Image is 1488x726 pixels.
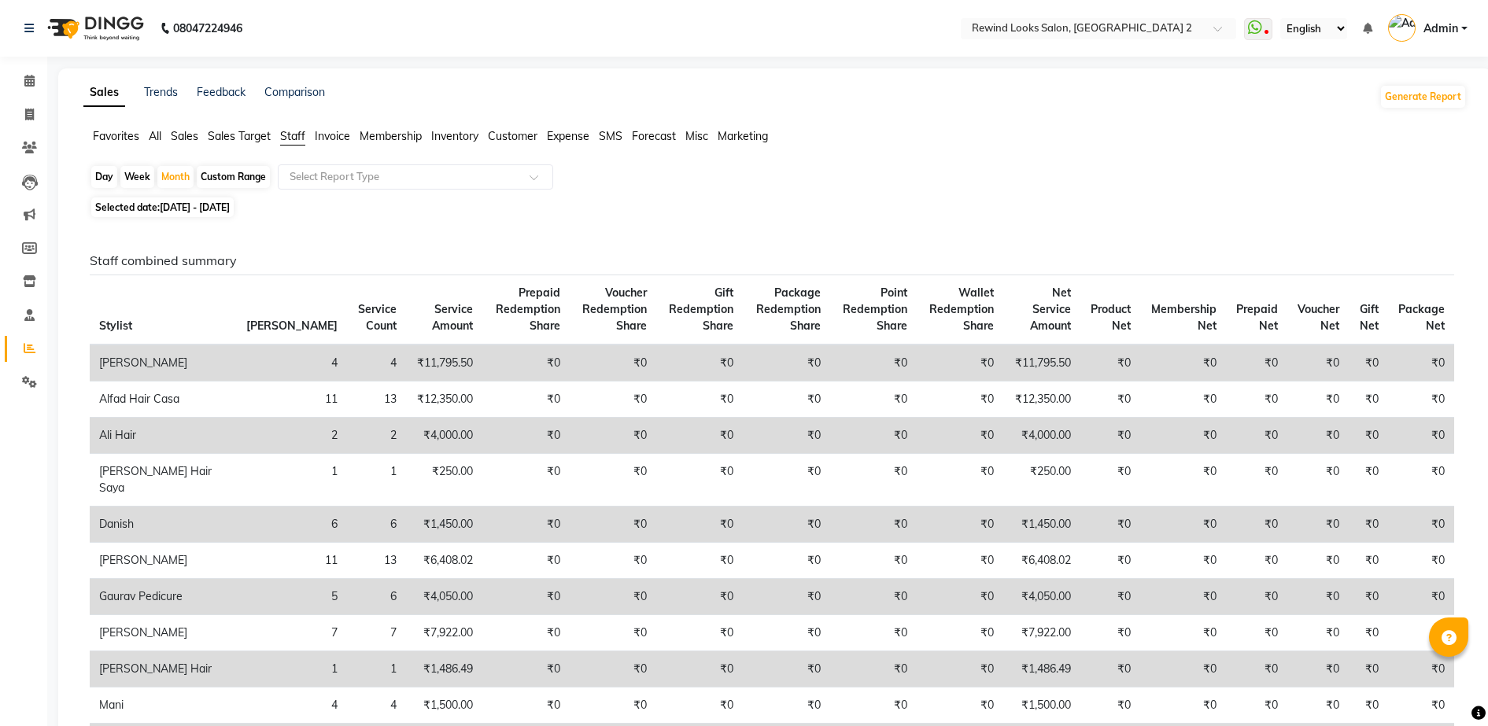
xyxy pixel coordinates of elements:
td: ₹0 [482,381,570,418]
td: ₹0 [1080,615,1140,651]
h6: Staff combined summary [90,253,1454,268]
td: [PERSON_NAME] Hair Saya [90,454,237,507]
td: ₹0 [570,345,657,381]
span: Package Redemption Share [756,286,821,333]
td: ₹4,050.00 [1003,579,1080,615]
div: Custom Range [197,166,270,188]
span: Inventory [431,129,478,143]
td: ₹0 [656,418,742,454]
span: Admin [1423,20,1458,37]
span: [DATE] - [DATE] [160,201,230,213]
td: ₹0 [656,507,742,543]
td: ₹0 [1140,651,1225,687]
td: ₹0 [1140,615,1225,651]
td: 1 [237,651,347,687]
a: Sales [83,79,125,107]
td: ₹0 [1226,507,1287,543]
td: ₹0 [830,381,917,418]
td: 2 [347,418,406,454]
td: ₹0 [743,418,830,454]
td: ₹0 [830,651,917,687]
td: ₹0 [1080,381,1140,418]
td: ₹0 [656,543,742,579]
td: ₹250.00 [406,454,482,507]
td: ₹0 [570,507,657,543]
td: ₹11,795.50 [1003,345,1080,381]
td: ₹0 [1080,543,1140,579]
td: ₹0 [1349,651,1387,687]
td: Alfad Hair Casa [90,381,237,418]
td: ₹0 [1080,687,1140,724]
td: ₹0 [1287,345,1349,381]
td: ₹0 [743,345,830,381]
td: ₹0 [743,687,830,724]
td: ₹0 [1140,543,1225,579]
td: ₹0 [656,615,742,651]
td: ₹4,000.00 [1003,418,1080,454]
td: ₹0 [830,507,917,543]
span: Stylist [99,319,132,333]
td: ₹0 [830,454,917,507]
span: Gift Net [1360,302,1379,333]
td: ₹0 [570,615,657,651]
span: Sales Target [208,129,271,143]
td: ₹0 [1226,651,1287,687]
td: Ali Hair [90,418,237,454]
iframe: chat widget [1422,663,1472,710]
td: ₹0 [570,454,657,507]
td: [PERSON_NAME] Hair [90,651,237,687]
td: 11 [237,381,347,418]
span: Customer [488,129,537,143]
td: ₹0 [1287,579,1349,615]
td: ₹0 [1080,454,1140,507]
td: ₹0 [656,345,742,381]
td: ₹0 [482,687,570,724]
td: 4 [347,345,406,381]
td: ₹0 [743,507,830,543]
td: ₹0 [1226,345,1287,381]
td: ₹0 [1349,345,1387,381]
td: ₹7,922.00 [1003,615,1080,651]
td: ₹0 [482,615,570,651]
td: ₹0 [1287,381,1349,418]
span: Favorites [93,129,139,143]
td: 6 [347,579,406,615]
td: ₹1,486.49 [1003,651,1080,687]
td: ₹0 [1140,454,1225,507]
td: ₹0 [656,687,742,724]
td: 6 [237,507,347,543]
td: ₹0 [656,381,742,418]
td: ₹0 [917,615,1003,651]
div: Month [157,166,194,188]
td: ₹0 [1140,418,1225,454]
td: ₹0 [1140,687,1225,724]
td: ₹0 [656,454,742,507]
td: ₹0 [482,454,570,507]
td: ₹0 [1349,381,1387,418]
td: ₹0 [1388,381,1454,418]
td: 7 [347,615,406,651]
td: ₹0 [1226,687,1287,724]
span: Forecast [632,129,676,143]
td: ₹1,500.00 [1003,687,1080,724]
td: ₹0 [1388,579,1454,615]
td: ₹0 [830,418,917,454]
td: ₹250.00 [1003,454,1080,507]
td: ₹0 [743,579,830,615]
td: ₹0 [1080,507,1140,543]
span: Invoice [315,129,350,143]
td: ₹0 [482,579,570,615]
td: ₹0 [1226,418,1287,454]
td: 11 [237,543,347,579]
td: 1 [347,651,406,687]
td: ₹0 [1349,418,1387,454]
td: ₹0 [743,381,830,418]
td: Gaurav Pedicure [90,579,237,615]
td: ₹12,350.00 [1003,381,1080,418]
td: 1 [347,454,406,507]
td: ₹11,795.50 [406,345,482,381]
td: ₹0 [1349,543,1387,579]
td: ₹6,408.02 [1003,543,1080,579]
td: ₹0 [1388,454,1454,507]
td: ₹1,450.00 [406,507,482,543]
